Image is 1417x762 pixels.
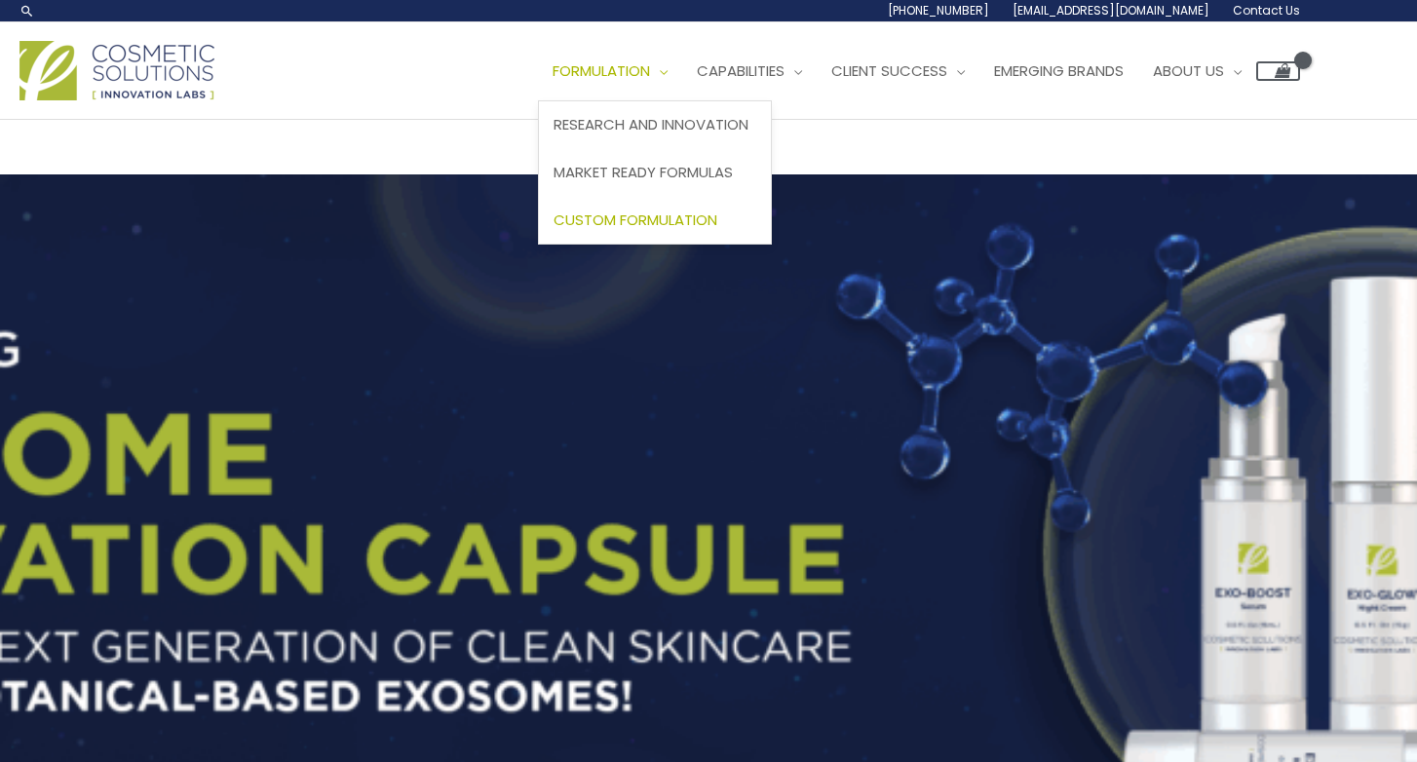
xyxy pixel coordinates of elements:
[539,149,771,197] a: Market Ready Formulas
[554,162,733,182] span: Market Ready Formulas
[994,60,1124,81] span: Emerging Brands
[1138,42,1256,100] a: About Us
[817,42,979,100] a: Client Success
[539,196,771,244] a: Custom Formulation
[697,60,785,81] span: Capabilities
[682,42,817,100] a: Capabilities
[554,114,748,134] span: Research and Innovation
[19,41,214,100] img: Cosmetic Solutions Logo
[979,42,1138,100] a: Emerging Brands
[538,42,682,100] a: Formulation
[539,101,771,149] a: Research and Innovation
[553,60,650,81] span: Formulation
[1013,2,1209,19] span: [EMAIL_ADDRESS][DOMAIN_NAME]
[554,210,717,230] span: Custom Formulation
[888,2,989,19] span: [PHONE_NUMBER]
[1153,60,1224,81] span: About Us
[831,60,947,81] span: Client Success
[523,42,1300,100] nav: Site Navigation
[1256,61,1300,81] a: View Shopping Cart, empty
[19,3,35,19] a: Search icon link
[1233,2,1300,19] span: Contact Us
